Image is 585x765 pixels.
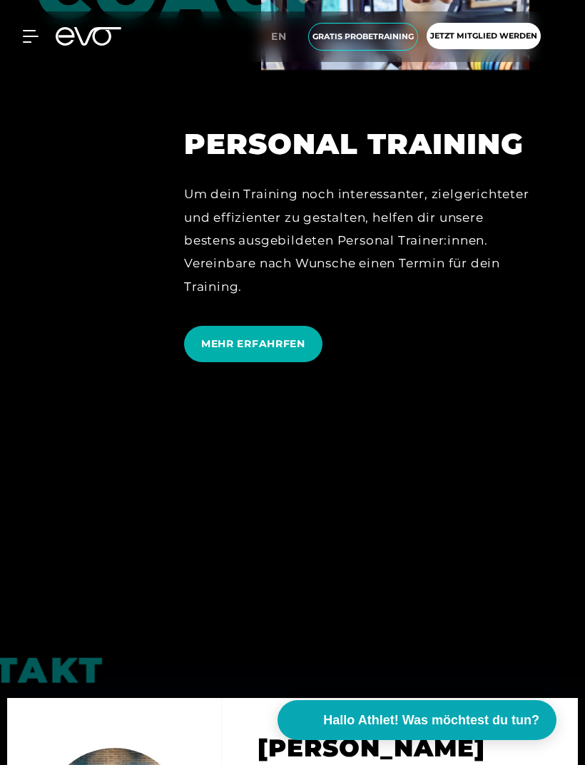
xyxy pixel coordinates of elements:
button: Hallo Athlet! Was möchtest du tun? [278,700,556,740]
a: en [271,29,295,45]
span: Jetzt Mitglied werden [430,30,537,42]
h2: PERSONAL TRAINING [184,127,529,161]
a: Gratis Probetraining [304,23,422,51]
a: Jetzt Mitglied werden [422,23,545,51]
span: Hallo Athlet! Was möchtest du tun? [323,711,539,730]
a: MEHR ERFAHRFEN [184,315,328,373]
span: MEHR ERFAHRFEN [201,337,305,351]
span: en [271,30,287,43]
div: Um dein Training noch interessanter, zielgerichteter und effizienter zu gestalten, helfen dir uns... [184,183,529,297]
span: Gratis Probetraining [312,31,414,43]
